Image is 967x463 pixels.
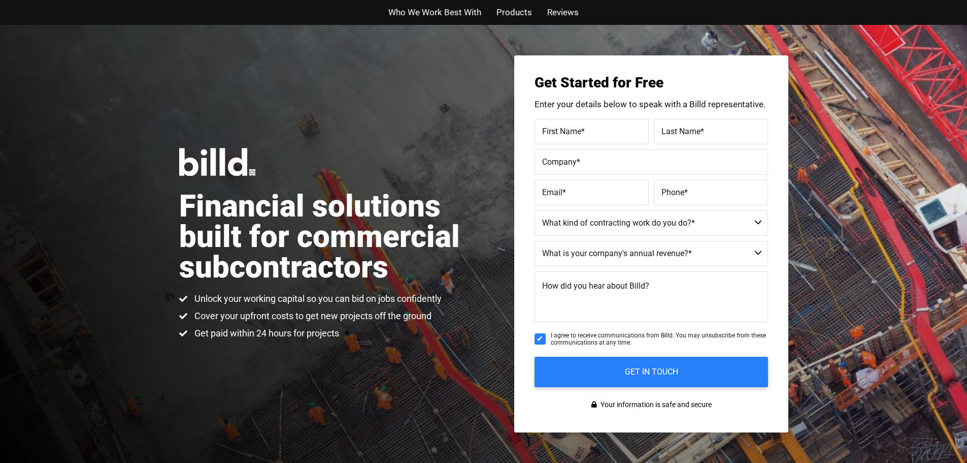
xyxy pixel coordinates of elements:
input: GET IN TOUCH [535,357,768,387]
span: I agree to receive communications from Billd. You may unsubscribe from these communications at an... [551,332,768,347]
span: Get paid within 24 hours for projects [192,327,339,339]
span: Company [542,157,577,166]
span: Email [542,187,562,197]
span: Unlock your working capital so you can bid on jobs confidently [192,293,442,305]
a: Reviews [547,5,579,20]
span: Phone [661,187,684,197]
h3: Get Started for Free [535,76,768,90]
h1: Financial solutions built for commercial subcontractors [179,191,484,283]
a: Who We Work Best With [388,5,481,20]
span: Cover your upfront costs to get new projects off the ground [192,310,431,322]
span: Last Name [661,126,701,136]
span: How did you hear about Billd? [542,281,649,291]
a: Products [496,5,532,20]
input: I agree to receive communications from Billd. You may unsubscribe from these communications at an... [535,333,546,345]
p: Enter your details below to speak with a Billd representative. [535,100,768,109]
span: Your information is safe and secure [598,397,712,412]
span: First Name [542,126,581,136]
